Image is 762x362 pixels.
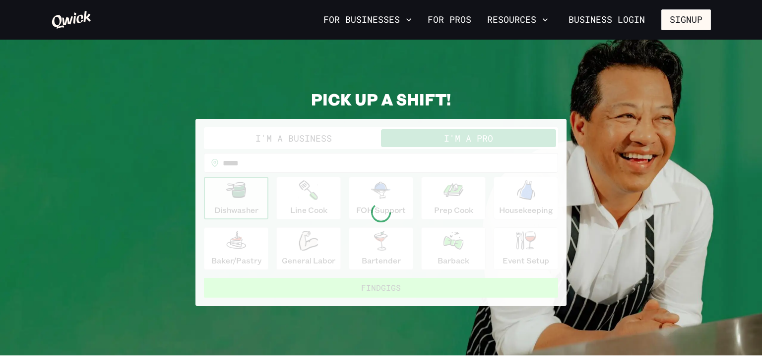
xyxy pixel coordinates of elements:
a: For Pros [424,11,475,28]
button: For Businesses [319,11,416,28]
button: Resources [483,11,552,28]
button: Signup [661,9,711,30]
h2: PICK UP A SHIFT! [195,89,567,109]
a: Business Login [560,9,653,30]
